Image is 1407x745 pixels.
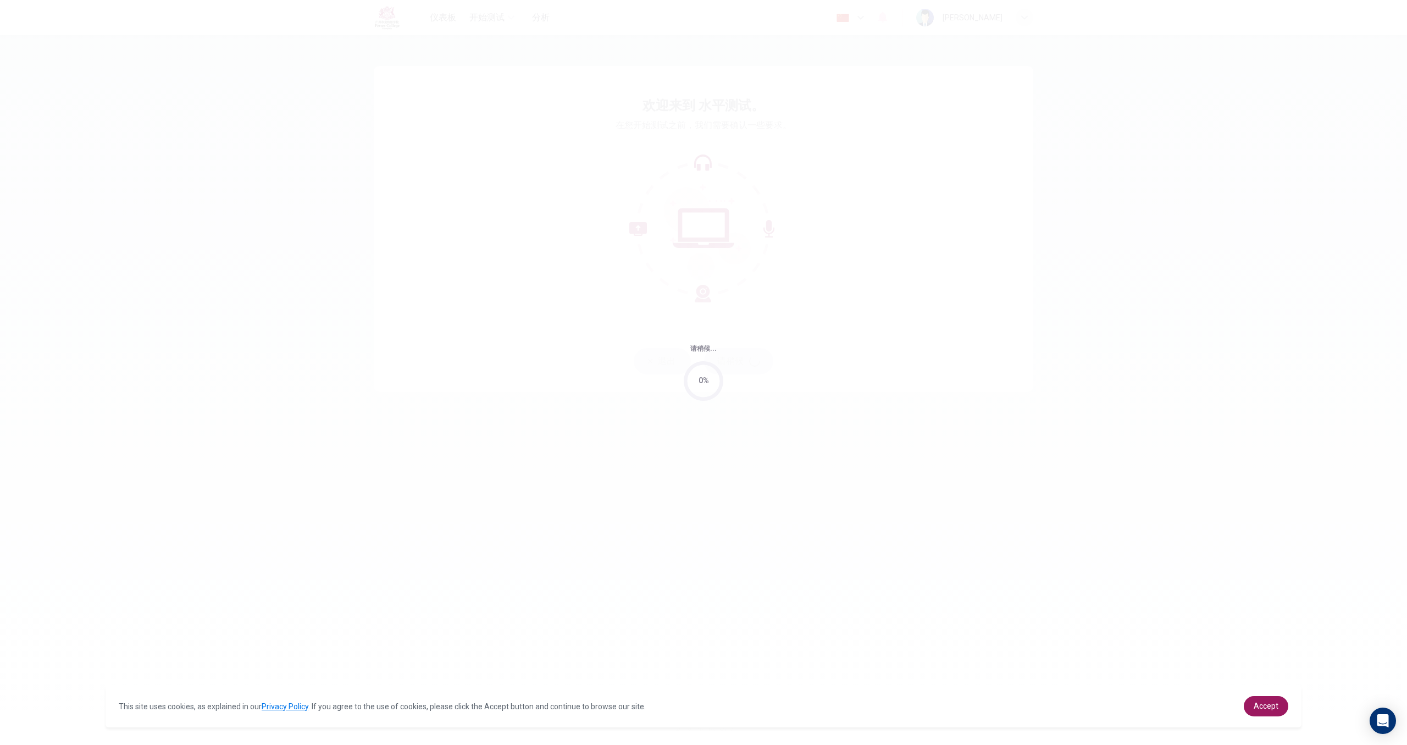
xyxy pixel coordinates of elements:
[1244,696,1288,716] a: dismiss cookie message
[690,345,717,352] span: 请稍候...
[119,702,646,711] span: This site uses cookies, as explained in our . If you agree to the use of cookies, please click th...
[1254,702,1278,710] span: Accept
[699,374,709,387] div: 0%
[1370,708,1396,734] div: Open Intercom Messenger
[106,685,1301,727] div: cookieconsent
[262,702,308,711] a: Privacy Policy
